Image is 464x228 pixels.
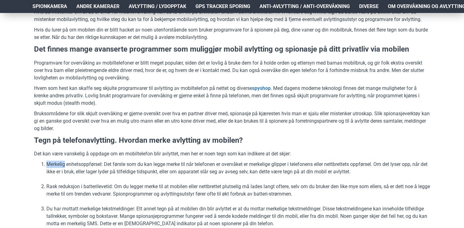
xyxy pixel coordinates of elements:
[34,110,430,132] p: Bruksområdene for slik skjult overvåking er gjerne oversikt over hva en partner driver med, spion...
[46,205,430,227] li: Du har mottatt merkelige tekstmeldinger: Ett annet tegn på at mobilen din blir avlyttet er at du ...
[34,59,430,82] p: Programvare for overvåking av mobiltelefoner er blitt meget populær, siden det er lovlig å bruke ...
[32,3,67,10] span: Spionkamera
[252,85,271,92] a: spyshop
[129,3,186,10] span: Avlytting / Lydopptak
[34,150,430,158] p: Det kan være vanskelig å oppdage om en mobiltelefon blir avlyttet, men her er noen tegn som kan i...
[76,3,119,10] span: Andre kameraer
[34,135,430,146] h3: Tegn på telefonavlytting. Hvordan merke avlytting av mobilen?
[46,161,430,175] li: Merkelig enhetsoppførsel: Det første som du kan legge merke til når telefonen er overvåket er mer...
[34,44,430,55] h3: Det finnes mange avanserte programmer som muliggjør mobil avlytting og spionasje på ditt privatli...
[34,8,430,23] p: Hvis du mistenker om at du er offer for mobilovervåking kan du ta en titt på artikkelen under. I ...
[195,3,250,10] span: GPS Tracker Sporing
[46,183,430,198] li: Rask reduksjon i batterilevetid: Om du legger merke til at mobilen eller nettbrettet plutselig må...
[260,3,350,10] span: Anti-avlytting / Anti-overvåkning
[34,26,430,41] p: Hvis du lurer på om mobilen din er blitt hacket av noen utenforstående som bruker programvare for...
[359,3,379,10] span: Diverse
[34,85,430,107] p: Hvem som hest kan skaffe seg skjulte programvarer til avlytting av mobiltelefon på nettet og dive...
